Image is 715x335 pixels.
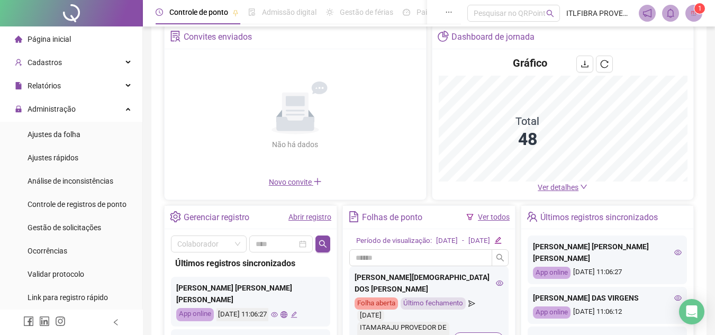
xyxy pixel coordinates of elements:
div: App online [533,306,571,319]
span: eye [674,294,682,302]
span: Controle de ponto [169,8,228,16]
span: file-done [248,8,256,16]
div: Gerenciar registro [184,209,249,227]
div: Não há dados [247,139,344,150]
span: eye [674,249,682,256]
div: [DATE] 11:06:27 [216,308,268,321]
div: App online [176,308,214,321]
span: Admissão digital [262,8,316,16]
a: Ver detalhes down [538,183,587,192]
span: facebook [23,316,34,327]
div: Convites enviados [184,28,252,46]
span: Ajustes rápidos [28,153,78,162]
span: Análise de inconsistências [28,177,113,185]
span: dashboard [403,8,410,16]
span: pushpin [232,10,239,16]
div: Dashboard de jornada [451,28,535,46]
span: Página inicial [28,35,71,43]
div: Últimos registros sincronizados [540,209,658,227]
span: Validar protocolo [28,270,84,278]
span: search [496,253,504,262]
span: file [15,82,22,89]
span: search [546,10,554,17]
span: notification [642,8,652,18]
span: linkedin [39,316,50,327]
div: [DATE] [468,236,490,247]
span: pie-chart [438,31,449,42]
span: bell [666,8,675,18]
span: ellipsis [445,8,452,16]
img: 38576 [686,5,702,21]
span: setting [170,211,181,222]
span: eye [496,279,503,287]
span: team [527,211,538,222]
h4: Gráfico [513,56,547,70]
div: [DATE] 11:06:12 [533,306,682,319]
a: Ver todos [478,213,510,221]
span: Controle de registros de ponto [28,200,126,209]
div: [DATE] [436,236,458,247]
span: eye [271,311,278,318]
div: App online [533,267,571,279]
span: clock-circle [156,8,163,16]
span: 1 [698,5,702,12]
span: filter [466,213,474,221]
span: Administração [28,105,76,113]
span: Cadastros [28,58,62,67]
div: Período de visualização: [356,236,432,247]
div: [PERSON_NAME] [PERSON_NAME] [PERSON_NAME] [176,282,325,305]
span: file-text [348,211,359,222]
span: Relatórios [28,82,61,90]
span: reload [600,60,609,68]
span: Ajustes da folha [28,130,80,139]
div: [PERSON_NAME] DAS VIRGENS [533,292,682,304]
span: Gestão de solicitações [28,223,101,232]
div: Open Intercom Messenger [679,299,704,324]
a: Abrir registro [288,213,331,221]
div: [PERSON_NAME] [PERSON_NAME] [PERSON_NAME] [533,241,682,264]
span: home [15,35,22,43]
span: lock [15,105,22,113]
span: download [581,60,589,68]
div: Últimos registros sincronizados [175,257,326,270]
span: user-add [15,59,22,66]
div: [DATE] 11:06:27 [533,267,682,279]
div: Folhas de ponto [362,209,422,227]
div: Folha aberta [355,297,398,310]
span: solution [170,31,181,42]
div: [PERSON_NAME][DEMOGRAPHIC_DATA] DOS [PERSON_NAME] [355,271,503,295]
span: instagram [55,316,66,327]
sup: Atualize o seu contato no menu Meus Dados [694,3,705,14]
span: Painel do DP [417,8,458,16]
span: search [319,240,327,248]
span: Novo convite [269,178,322,186]
span: edit [494,237,501,243]
span: Link para registro rápido [28,293,108,302]
span: send [468,297,475,310]
div: Último fechamento [401,297,466,310]
span: down [580,183,587,191]
span: plus [313,177,322,186]
span: ITLFIBRA PROVEDOR DE INTERNET [566,7,632,19]
div: - [462,236,464,247]
span: Ocorrências [28,247,67,255]
span: left [112,319,120,326]
span: sun [326,8,333,16]
span: edit [291,311,297,318]
div: [DATE] [357,310,384,322]
span: global [280,311,287,318]
span: Ver detalhes [538,183,578,192]
span: Gestão de férias [340,8,393,16]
